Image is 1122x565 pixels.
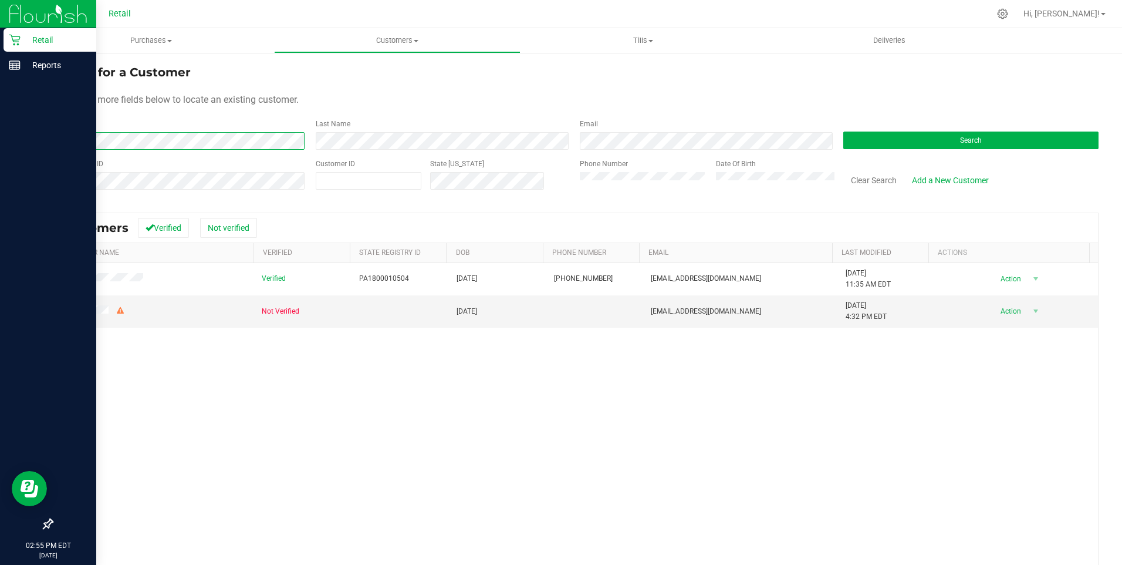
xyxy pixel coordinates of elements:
[5,540,91,551] p: 02:55 PM EDT
[938,248,1084,257] div: Actions
[995,8,1010,19] div: Manage settings
[359,248,421,257] a: State Registry Id
[841,248,891,257] a: Last Modified
[991,271,1029,287] span: Action
[21,33,91,47] p: Retail
[648,248,668,257] a: Email
[521,28,766,53] a: Tills
[716,159,756,169] label: Date Of Birth
[843,132,1099,149] button: Search
[275,35,519,46] span: Customers
[846,268,891,290] span: [DATE] 11:35 AM EDT
[457,306,477,317] span: [DATE]
[430,159,484,169] label: State [US_STATE]
[552,248,606,257] a: Phone Number
[115,305,126,317] div: Warning - Level 2
[651,306,761,317] span: [EMAIL_ADDRESS][DOMAIN_NAME]
[521,35,766,46] span: Tills
[5,551,91,560] p: [DATE]
[651,273,761,284] span: [EMAIL_ADDRESS][DOMAIN_NAME]
[359,273,409,284] span: PA1800010504
[1029,303,1043,320] span: select
[991,303,1029,320] span: Action
[1029,271,1043,287] span: select
[904,170,996,190] a: Add a New Customer
[52,94,299,105] span: Use one or more fields below to locate an existing customer.
[12,471,47,506] iframe: Resource center
[580,119,598,129] label: Email
[457,273,477,284] span: [DATE]
[456,248,469,257] a: DOB
[843,170,904,190] button: Clear Search
[857,35,921,46] span: Deliveries
[9,34,21,46] inline-svg: Retail
[846,300,887,322] span: [DATE] 4:32 PM EDT
[262,306,299,317] span: Not Verified
[200,218,257,238] button: Not verified
[262,273,286,284] span: Verified
[316,119,350,129] label: Last Name
[274,28,520,53] a: Customers
[28,35,274,46] span: Purchases
[9,59,21,71] inline-svg: Reports
[138,218,189,238] button: Verified
[52,65,191,79] span: Search for a Customer
[28,28,274,53] a: Purchases
[554,273,613,284] span: [PHONE_NUMBER]
[960,136,982,144] span: Search
[316,159,355,169] label: Customer ID
[263,248,292,257] a: Verified
[1023,9,1100,18] span: Hi, [PERSON_NAME]!
[109,9,131,19] span: Retail
[766,28,1012,53] a: Deliveries
[580,159,628,169] label: Phone Number
[21,58,91,72] p: Reports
